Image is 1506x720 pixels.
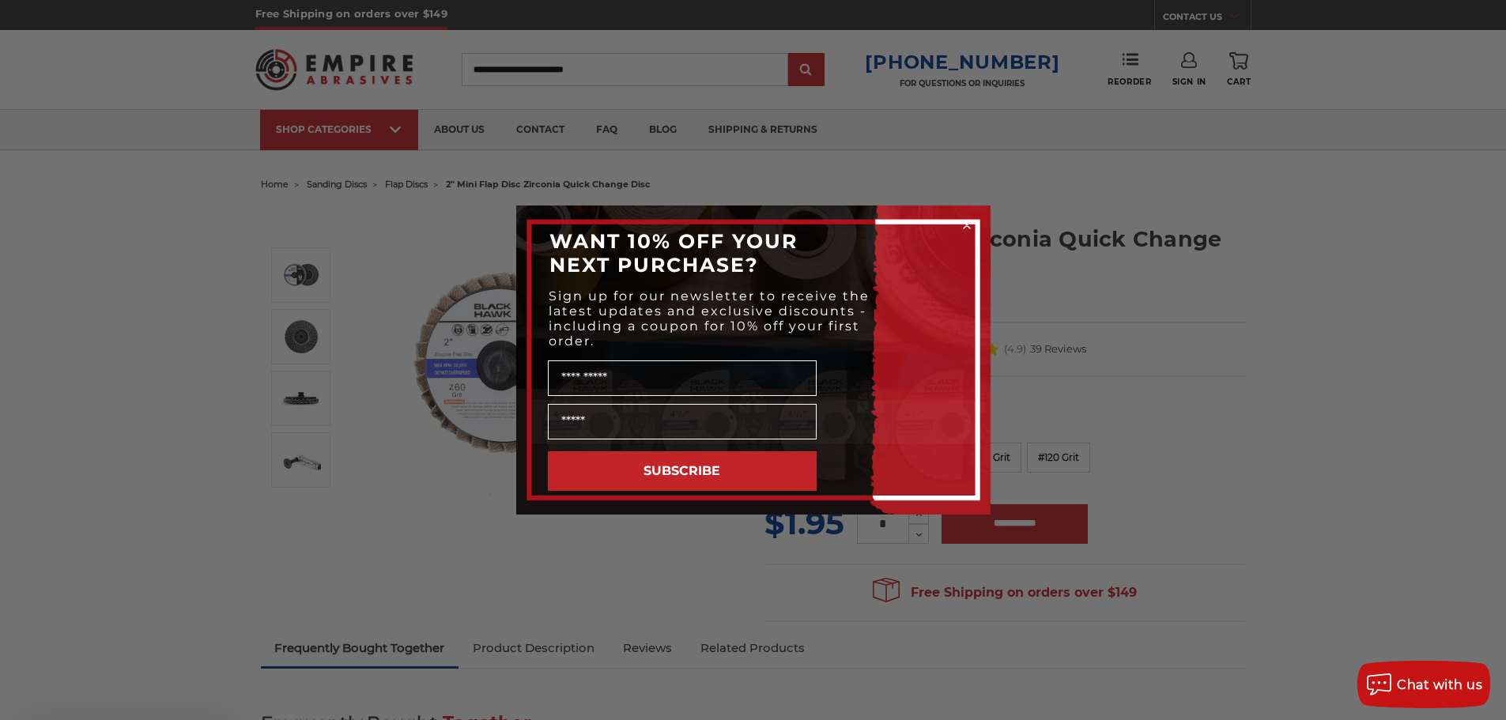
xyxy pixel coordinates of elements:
button: SUBSCRIBE [548,451,817,491]
input: Email [548,404,817,439]
span: Chat with us [1397,677,1482,692]
button: Close dialog [959,217,975,233]
span: WANT 10% OFF YOUR NEXT PURCHASE? [549,229,798,277]
button: Chat with us [1357,661,1490,708]
span: Sign up for our newsletter to receive the latest updates and exclusive discounts - including a co... [549,288,870,349]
